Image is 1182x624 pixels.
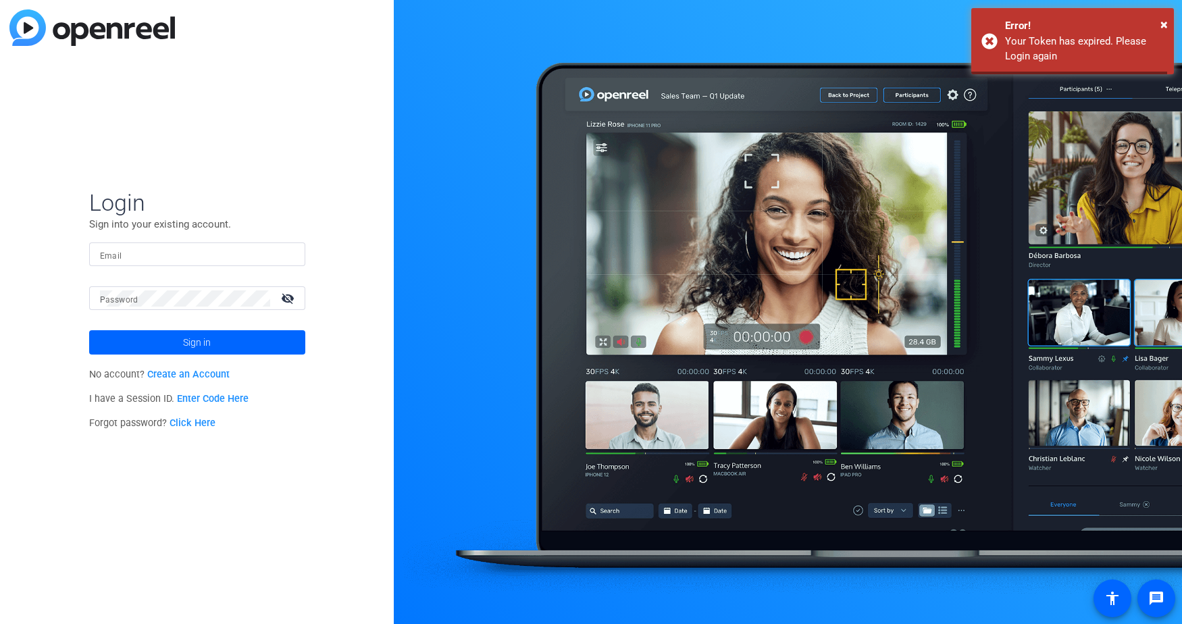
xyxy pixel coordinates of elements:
[147,369,230,380] a: Create an Account
[170,417,215,429] a: Click Here
[9,9,175,46] img: blue-gradient.svg
[89,188,305,217] span: Login
[183,326,211,359] span: Sign in
[1160,16,1168,32] span: ×
[89,217,305,232] p: Sign into your existing account.
[89,369,230,380] span: No account?
[177,393,249,405] a: Enter Code Here
[89,393,249,405] span: I have a Session ID.
[1104,590,1121,606] mat-icon: accessibility
[89,417,216,429] span: Forgot password?
[100,246,294,263] input: Enter Email Address
[1005,18,1164,34] div: Error!
[100,251,122,261] mat-label: Email
[1005,34,1164,64] div: Your Token has expired. Please Login again
[1160,14,1168,34] button: Close
[89,330,305,355] button: Sign in
[100,295,138,305] mat-label: Password
[1148,590,1164,606] mat-icon: message
[273,288,305,308] mat-icon: visibility_off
